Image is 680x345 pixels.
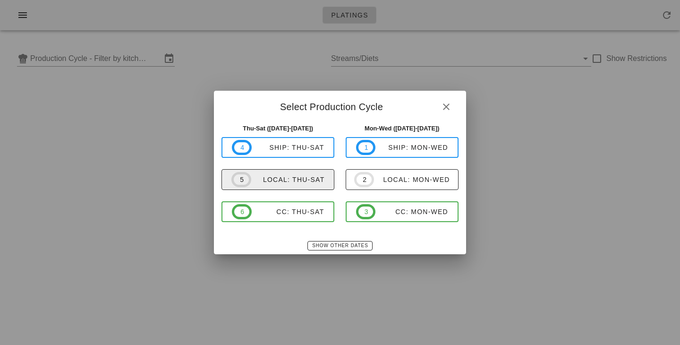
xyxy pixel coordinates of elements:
[221,169,334,190] button: 5local: Thu-Sat
[346,201,459,222] button: 3CC: Mon-Wed
[312,243,368,248] span: Show Other Dates
[251,176,325,183] div: local: Thu-Sat
[240,142,244,153] span: 4
[365,125,440,132] strong: Mon-Wed ([DATE]-[DATE])
[307,241,372,250] button: Show Other Dates
[362,174,366,185] span: 2
[346,169,459,190] button: 2local: Mon-Wed
[346,137,459,158] button: 1ship: Mon-Wed
[240,207,244,217] span: 6
[375,144,448,151] div: ship: Mon-Wed
[364,207,368,217] span: 3
[375,208,448,216] div: CC: Mon-Wed
[221,137,334,158] button: 4ship: Thu-Sat
[252,208,324,216] div: CC: Thu-Sat
[239,174,243,185] span: 5
[214,91,466,120] div: Select Production Cycle
[243,125,313,132] strong: Thu-Sat ([DATE]-[DATE])
[252,144,324,151] div: ship: Thu-Sat
[364,142,368,153] span: 1
[221,201,334,222] button: 6CC: Thu-Sat
[374,176,450,183] div: local: Mon-Wed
